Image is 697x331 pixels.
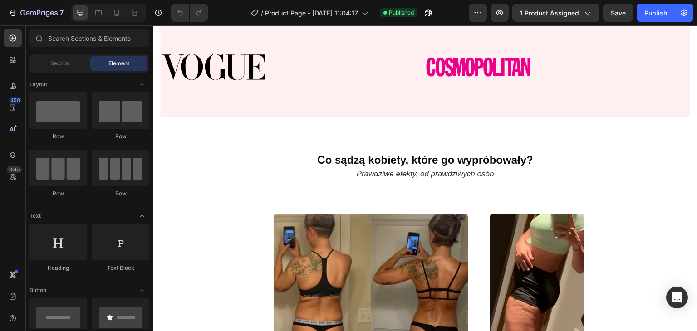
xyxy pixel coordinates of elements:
span: 1 product assigned [520,8,579,18]
input: Search Sections & Elements [29,29,149,47]
span: Layout [29,80,47,88]
div: Heading [29,264,87,272]
div: Row [92,190,149,198]
div: Row [92,132,149,141]
strong: Co sądzą kobiety, które go wypróbowały? [164,128,380,141]
span: Save [611,9,626,17]
div: 450 [9,97,22,104]
div: Row [29,132,87,141]
div: Open Intercom Messenger [666,287,688,308]
button: Save [603,4,633,22]
span: Toggle open [135,209,149,223]
span: Toggle open [135,77,149,92]
span: Button [29,286,46,294]
div: Text Block [92,264,149,272]
img: [object Object] [405,12,510,71]
div: Publish [644,8,667,18]
i: Prawdziwe efekty, od prawdziwych osób [204,144,341,153]
span: / [261,8,263,18]
div: Beta [7,166,22,173]
span: Published [389,9,414,17]
div: Row [29,190,87,198]
button: Publish [637,4,675,22]
span: Section [50,59,70,68]
button: 1 product assigned [512,4,599,22]
div: Undo/Redo [171,4,208,22]
span: Element [108,59,129,68]
iframe: Design area [153,25,697,331]
p: 7 [59,7,64,18]
button: 7 [4,4,68,22]
span: Toggle open [135,283,149,297]
img: [object Object] [273,31,378,52]
span: Product Page - [DATE] 11:04:17 [265,8,358,18]
span: Text [29,212,41,220]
